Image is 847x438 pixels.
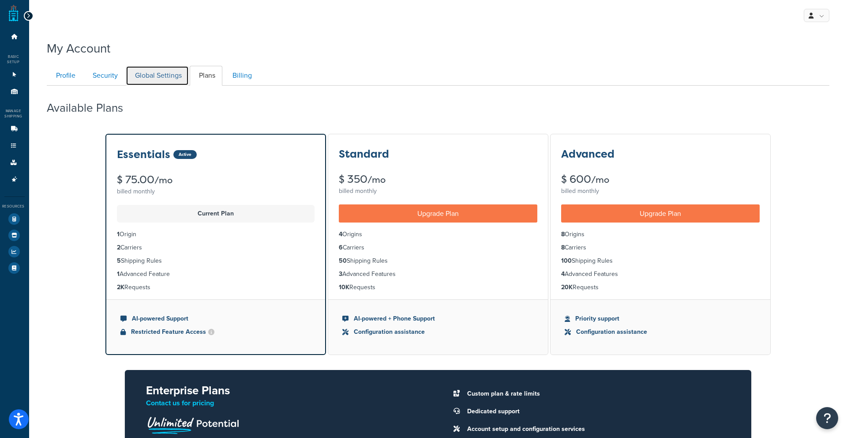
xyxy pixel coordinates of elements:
div: billed monthly [561,185,760,197]
small: /mo [154,174,172,186]
strong: 6 [339,243,343,252]
li: Advanced Features [4,171,25,188]
li: Requests [117,283,315,292]
div: billed monthly [339,185,537,197]
li: Shipping Rules [339,256,537,266]
li: Requests [561,283,760,292]
h3: Essentials [117,149,170,160]
li: Origins [4,83,25,100]
li: Configuration assistance [565,327,756,337]
li: Advanced Features [339,269,537,279]
h2: Enterprise Plans [146,384,424,397]
strong: 1 [117,269,120,279]
img: Unlimited Potential [146,414,240,434]
strong: 4 [339,230,342,239]
li: Origins [339,230,537,239]
div: $ 350 [339,174,537,185]
a: Upgrade Plan [339,204,537,223]
li: Configuration assistance [342,327,534,337]
strong: 20K [561,283,573,292]
h2: Available Plans [47,102,136,114]
strong: 4 [561,269,565,279]
li: Websites [4,67,25,83]
li: Help Docs [4,260,25,276]
a: Global Settings [126,66,189,86]
small: /mo [591,174,609,186]
li: Carriers [4,121,25,137]
a: ShipperHQ Home [9,4,19,22]
small: /mo [367,174,386,186]
strong: 8 [561,230,565,239]
li: Requests [339,283,537,292]
li: Carriers [117,243,315,253]
li: Test Your Rates [4,211,25,227]
li: Shipping Rules [4,138,25,154]
div: $ 600 [561,174,760,185]
li: Shipping Rules [561,256,760,266]
li: Carriers [339,243,537,253]
h3: Advanced [561,148,615,160]
strong: 5 [117,256,121,265]
li: AI-powered + Phone Support [342,314,534,324]
strong: 2K [117,283,124,292]
div: Active [173,150,197,159]
li: Dedicated support [463,405,730,418]
h1: My Account [47,40,110,57]
li: Origin [117,230,315,239]
p: Current Plan [122,208,309,220]
a: Profile [47,66,82,86]
li: Shipping Rules [117,256,315,266]
li: Priority support [565,314,756,324]
a: Billing [223,66,259,86]
li: Dashboard [4,29,25,45]
div: billed monthly [117,185,315,198]
strong: 8 [561,243,565,252]
li: Marketplace [4,227,25,243]
li: Analytics [4,244,25,260]
strong: 10K [339,283,349,292]
li: Custom plan & rate limits [463,388,730,400]
p: Contact us for pricing [146,397,424,409]
li: AI-powered Support [120,314,311,324]
li: Advanced Feature [117,269,315,279]
a: Plans [190,66,222,86]
strong: 2 [117,243,120,252]
div: $ 75.00 [117,174,315,185]
li: Advanced Features [561,269,760,279]
li: Restricted Feature Access [120,327,311,337]
a: Upgrade Plan [561,204,760,223]
li: Origins [561,230,760,239]
a: Security [83,66,125,86]
li: Account setup and configuration services [463,423,730,435]
button: Open Resource Center [816,407,838,429]
strong: 1 [117,230,120,239]
li: Carriers [561,243,760,253]
strong: 3 [339,269,342,279]
li: Boxes [4,155,25,171]
strong: 50 [339,256,347,265]
strong: 100 [561,256,572,265]
h3: Standard [339,148,389,160]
